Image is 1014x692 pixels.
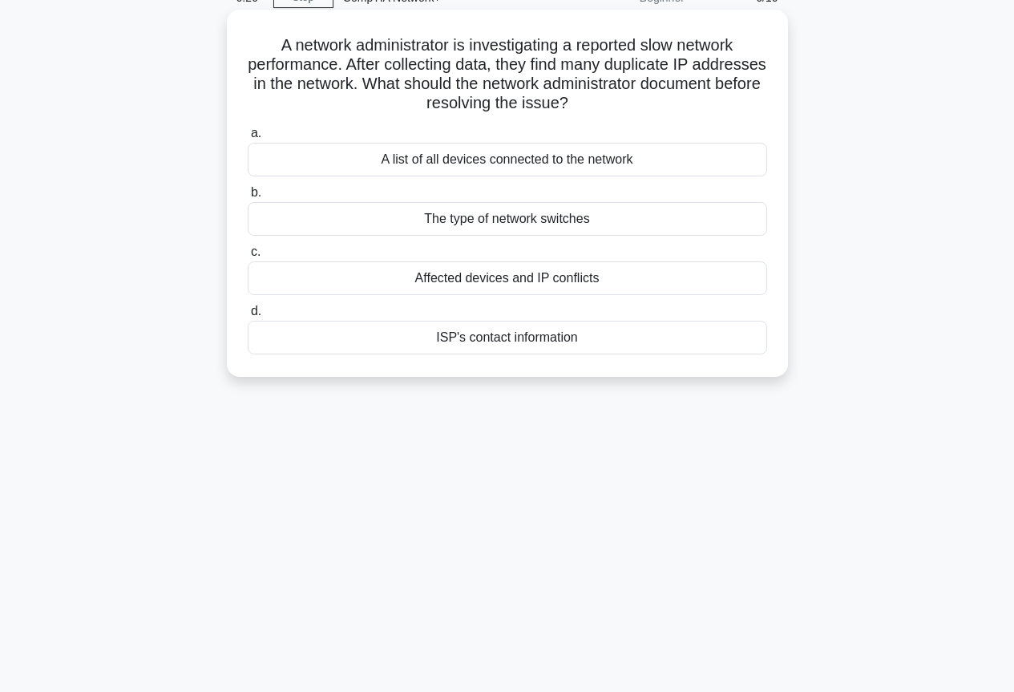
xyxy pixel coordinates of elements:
span: b. [251,185,261,199]
div: ISP's contact information [248,321,767,354]
div: Affected devices and IP conflicts [248,261,767,295]
div: A list of all devices connected to the network [248,143,767,176]
span: c. [251,245,261,258]
h5: A network administrator is investigating a reported slow network performance. After collecting da... [246,35,769,114]
span: d. [251,304,261,318]
span: a. [251,126,261,140]
div: The type of network switches [248,202,767,236]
